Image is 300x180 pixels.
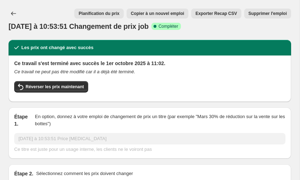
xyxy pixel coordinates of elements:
[9,22,149,30] span: [DATE] à 10:53:51 Changement de prix job
[14,170,33,177] h2: Étape 2.
[244,9,291,18] button: Supprimer l'emploi
[14,147,152,152] span: Ce titre est juste pour un usage interne, les clients ne le voiront pas
[159,23,178,29] span: Compléter
[35,113,285,127] p: En option, donnez à votre emploi de changement de prix un titre (par exemple "Mars 30% de réducti...
[127,9,188,18] button: Copier à un nouvel emploi
[74,9,124,18] button: Planification du prix
[14,113,32,127] h2: Étape 1.
[14,133,285,144] input: 30% de réduction sur la vente de vacances
[26,84,84,90] span: Réverser les prix maintenant
[195,11,237,16] span: Exporter Recap CSV
[14,81,88,92] button: Réverser les prix maintenant
[191,9,241,18] button: Exporter Recap CSV
[9,9,18,18] button: Emplois à changement de prix
[79,11,119,16] span: Planification du prix
[14,69,135,74] i: Ce travail ne peut pas être modifié car il a déjà été terminé.
[21,44,93,51] h2: Les prix ont changé avec succès
[14,60,285,67] h2: Ce travail s'est terminé avec succès le 1er octobre 2025 à 11:02.
[248,11,287,16] span: Supprimer l'emploi
[36,170,133,177] p: Sélectionnez comment les prix doivent changer
[131,11,184,16] span: Copier à un nouvel emploi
